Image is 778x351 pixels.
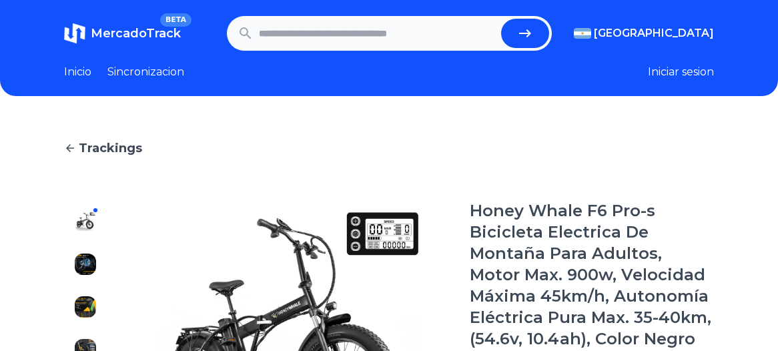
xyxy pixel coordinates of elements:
img: MercadoTrack [64,23,85,44]
span: [GEOGRAPHIC_DATA] [594,25,714,41]
button: [GEOGRAPHIC_DATA] [574,25,714,41]
a: Trackings [64,139,714,157]
a: Sincronizacion [107,64,184,80]
h1: Honey Whale F6 Pro-s Bicicleta Electrica De Montaña Para Adultos, Motor Max. 900w, Velocidad Máxi... [470,200,714,350]
span: BETA [160,13,191,27]
img: Honey Whale F6 Pro-s Bicicleta Electrica De Montaña Para Adultos, Motor Max. 900w, Velocidad Máxi... [75,211,96,232]
button: Iniciar sesion [648,64,714,80]
span: MercadoTrack [91,26,181,41]
img: Argentina [574,28,591,39]
span: Trackings [79,139,142,157]
a: Inicio [64,64,91,80]
img: Honey Whale F6 Pro-s Bicicleta Electrica De Montaña Para Adultos, Motor Max. 900w, Velocidad Máxi... [75,254,96,275]
img: Honey Whale F6 Pro-s Bicicleta Electrica De Montaña Para Adultos, Motor Max. 900w, Velocidad Máxi... [75,296,96,318]
a: MercadoTrackBETA [64,23,181,44]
